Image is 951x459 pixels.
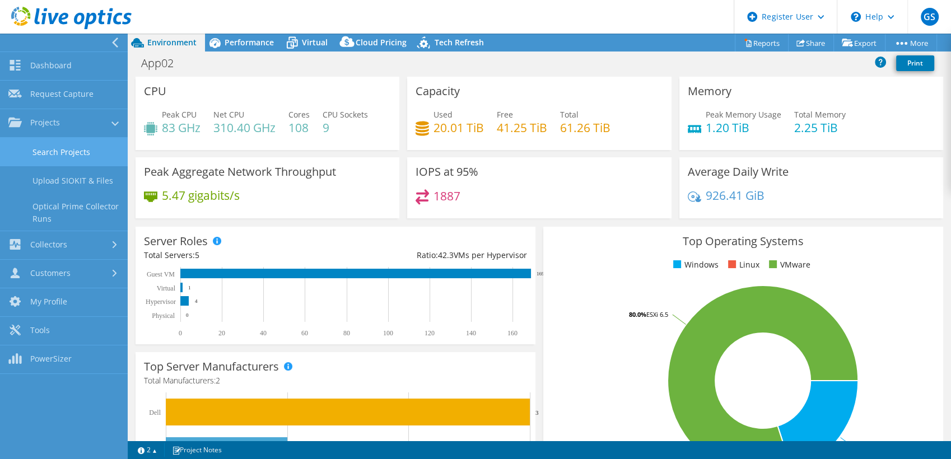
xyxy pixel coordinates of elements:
a: Share [788,34,834,51]
text: 0 [186,312,189,318]
text: 169 [537,271,544,277]
span: 2 [216,375,220,386]
h4: 310.40 GHz [213,121,276,134]
span: CPU Sockets [323,109,368,120]
div: Total Servers: [144,249,335,261]
h1: App02 [136,57,191,69]
text: 60 [301,329,308,337]
h3: IOPS at 95% [416,166,478,178]
text: Hypervisor [146,298,176,306]
li: Linux [725,259,759,271]
text: 4 [195,298,198,304]
h3: Memory [688,85,731,97]
tspan: 80.0% [629,310,646,319]
h4: 20.01 TiB [433,121,484,134]
span: Peak CPU [162,109,197,120]
h3: Peak Aggregate Network Throughput [144,166,336,178]
span: 42.3 [438,250,454,260]
h4: 5.47 gigabits/s [162,189,240,202]
svg: \n [851,12,861,22]
span: GS [921,8,939,26]
text: 1 [188,285,191,291]
h4: 61.26 TiB [560,121,610,134]
h3: Capacity [416,85,460,97]
h3: Server Roles [144,235,208,247]
a: Print [896,55,934,71]
h4: 83 GHz [162,121,201,134]
span: Cores [288,109,310,120]
text: 100 [383,329,393,337]
text: Dell [149,409,161,416]
a: Project Notes [164,443,230,457]
span: Used [433,109,453,120]
a: More [885,34,937,51]
h4: 108 [288,121,310,134]
span: Total [560,109,579,120]
h4: 926.41 GiB [706,189,764,202]
h3: Average Daily Write [688,166,789,178]
a: Reports [735,34,789,51]
h4: 41.25 TiB [497,121,547,134]
text: 140 [466,329,476,337]
h4: 1887 [433,190,460,202]
h4: 9 [323,121,368,134]
span: Cloud Pricing [356,37,407,48]
span: Free [497,109,513,120]
span: Total Memory [794,109,846,120]
h4: 1.20 TiB [706,121,781,134]
li: Windows [670,259,718,271]
span: Virtual [302,37,328,48]
text: Guest VM [147,270,175,278]
span: Performance [225,37,274,48]
div: Ratio: VMs per Hypervisor [335,249,527,261]
text: 160 [507,329,518,337]
h4: Total Manufacturers: [144,374,527,387]
h4: 2.25 TiB [794,121,846,134]
li: VMware [766,259,810,271]
text: 20 [218,329,225,337]
h3: Top Operating Systems [552,235,935,247]
span: Net CPU [213,109,244,120]
a: 2 [130,443,165,457]
text: Virtual [157,284,176,292]
a: Export [833,34,885,51]
text: 80 [343,329,350,337]
h3: CPU [144,85,166,97]
h3: Top Server Manufacturers [144,360,279,373]
text: 120 [425,329,435,337]
text: Physical [152,312,175,320]
text: 40 [260,329,267,337]
text: 3 [535,409,539,416]
span: Peak Memory Usage [706,109,781,120]
span: Tech Refresh [435,37,484,48]
span: Environment [147,37,197,48]
tspan: ESXi 6.5 [646,310,668,319]
span: 5 [195,250,199,260]
text: 0 [179,329,182,337]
